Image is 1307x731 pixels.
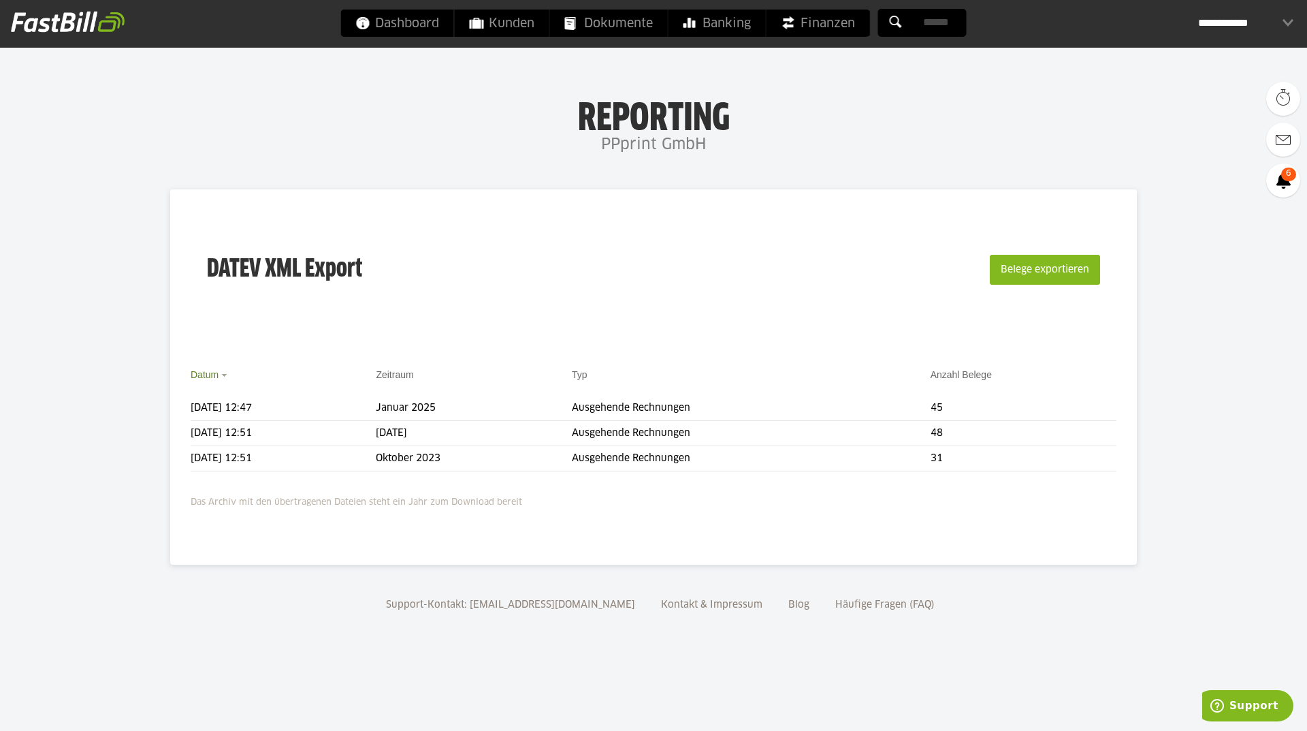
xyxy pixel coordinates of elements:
a: Anzahl Belege [931,369,992,380]
span: Banking [683,10,751,37]
a: Support-Kontakt: [EMAIL_ADDRESS][DOMAIN_NAME] [381,600,640,610]
span: Finanzen [781,10,855,37]
a: Häufige Fragen (FAQ) [830,600,939,610]
a: Dashboard [341,10,454,37]
p: Das Archiv mit den übertragenen Dateien steht ein Jahr zum Download bereit [191,488,1116,510]
a: Blog [784,600,814,610]
a: Kunden [455,10,549,37]
a: Dokumente [550,10,668,37]
iframe: Öffnet ein Widget, in dem Sie weitere Informationen finden [1202,690,1293,724]
td: Ausgehende Rechnungen [572,396,931,421]
td: [DATE] 12:51 [191,446,376,471]
a: Typ [572,369,587,380]
a: Banking [668,10,766,37]
a: Zeitraum [376,369,413,380]
h1: Reporting [136,96,1171,131]
td: [DATE] 12:51 [191,421,376,446]
td: Ausgehende Rechnungen [572,421,931,446]
td: [DATE] [376,421,572,446]
span: Dokumente [565,10,653,37]
img: fastbill_logo_white.png [11,11,125,33]
td: Januar 2025 [376,396,572,421]
span: 6 [1281,168,1296,181]
td: [DATE] 12:47 [191,396,376,421]
td: 48 [931,421,1116,446]
a: Finanzen [767,10,870,37]
span: Dashboard [356,10,439,37]
a: 6 [1266,164,1300,198]
td: 31 [931,446,1116,471]
img: sort_desc.gif [221,374,230,377]
button: Belege exportieren [990,255,1100,285]
h3: DATEV XML Export [207,226,362,313]
td: Oktober 2023 [376,446,572,471]
td: 45 [931,396,1116,421]
a: Kontakt & Impressum [656,600,767,610]
span: Kunden [470,10,534,37]
a: Datum [191,369,219,380]
td: Ausgehende Rechnungen [572,446,931,471]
